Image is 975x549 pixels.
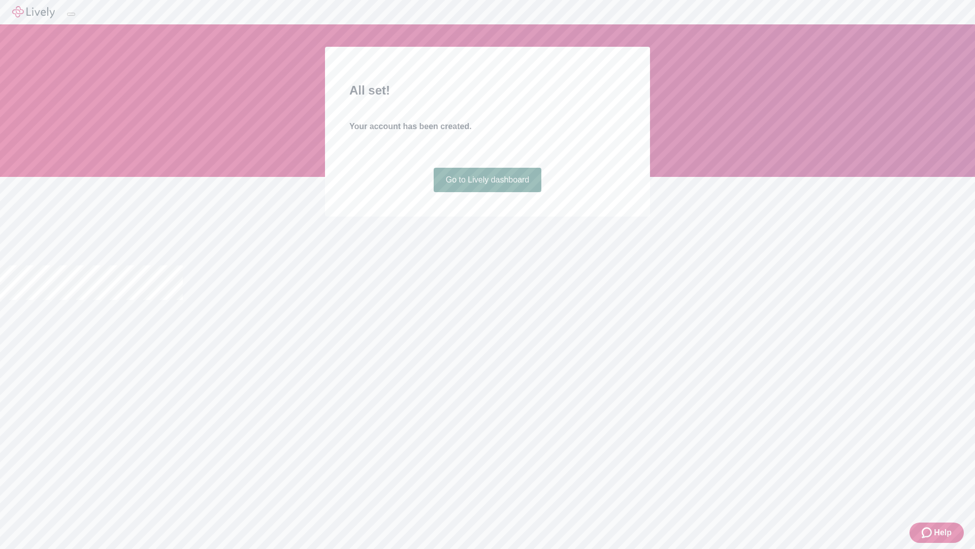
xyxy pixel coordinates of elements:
[349,81,626,100] h2: All set!
[909,523,964,543] button: Zendesk support iconHelp
[434,168,542,192] a: Go to Lively dashboard
[67,13,75,16] button: Log out
[349,120,626,133] h4: Your account has been created.
[922,527,934,539] svg: Zendesk support icon
[12,6,55,18] img: Lively
[934,527,952,539] span: Help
